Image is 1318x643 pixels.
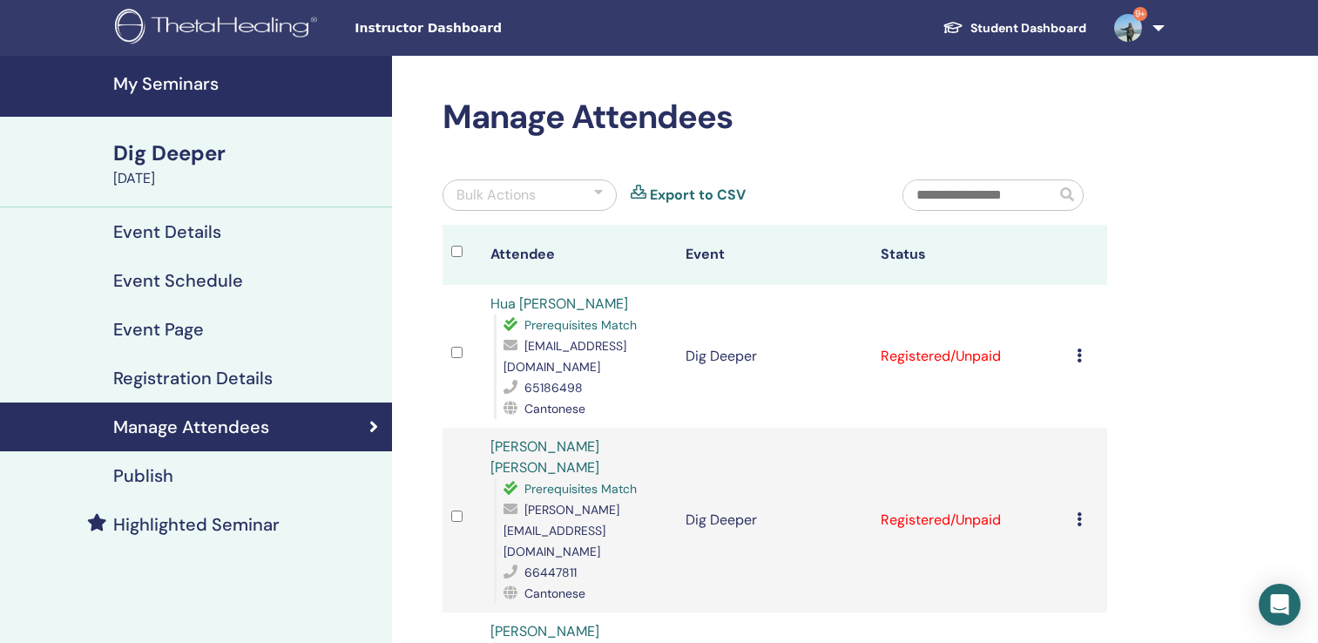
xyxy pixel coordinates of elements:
div: Dig Deeper [113,139,382,168]
span: Instructor Dashboard [355,19,616,37]
h4: Registration Details [113,368,273,389]
span: [EMAIL_ADDRESS][DOMAIN_NAME] [504,338,626,375]
a: Student Dashboard [929,12,1100,44]
div: [DATE] [113,168,382,189]
a: Dig Deeper[DATE] [103,139,392,189]
img: graduation-cap-white.svg [943,20,963,35]
h2: Manage Attendees [443,98,1107,138]
td: Dig Deeper [677,285,872,428]
h4: Manage Attendees [113,416,269,437]
div: Open Intercom Messenger [1259,584,1301,626]
th: Status [872,225,1067,285]
h4: Event Schedule [113,270,243,291]
div: Bulk Actions [456,185,536,206]
img: logo.png [115,9,323,48]
a: [PERSON_NAME] [490,622,599,640]
span: 65186498 [524,380,583,396]
span: 66447811 [524,565,577,580]
a: [PERSON_NAME] [PERSON_NAME] [490,437,599,477]
h4: Event Page [113,319,204,340]
h4: Publish [113,465,173,486]
img: default.jpg [1114,14,1142,42]
span: 9+ [1133,7,1147,21]
a: Export to CSV [650,185,746,206]
th: Attendee [482,225,677,285]
a: Hua [PERSON_NAME] [490,294,628,313]
td: Dig Deeper [677,428,872,613]
span: Prerequisites Match [524,317,637,333]
span: Cantonese [524,585,585,601]
span: [PERSON_NAME][EMAIL_ADDRESS][DOMAIN_NAME] [504,502,619,559]
h4: Highlighted Seminar [113,514,280,535]
h4: My Seminars [113,73,382,94]
span: Cantonese [524,401,585,416]
h4: Event Details [113,221,221,242]
span: Prerequisites Match [524,481,637,497]
th: Event [677,225,872,285]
